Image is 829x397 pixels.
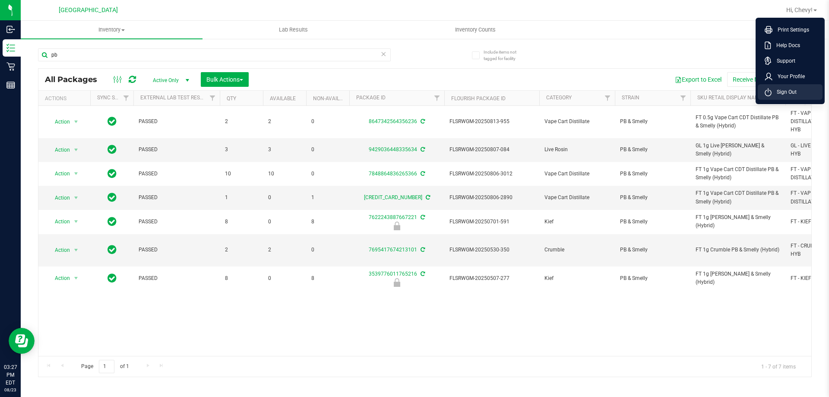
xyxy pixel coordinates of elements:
span: select [71,216,82,228]
span: Lab Results [267,26,320,34]
span: Your Profile [772,72,805,81]
span: PB & Smelly [620,218,685,226]
span: 8 [311,274,344,283]
span: select [71,272,82,284]
inline-svg: Retail [6,62,15,71]
div: Newly Received [348,222,446,230]
p: 03:27 PM EDT [4,363,17,387]
span: Clear [380,48,386,60]
span: PASSED [139,146,215,154]
a: External Lab Test Result [140,95,208,101]
span: select [71,192,82,204]
span: 0 [268,218,301,226]
span: In Sync [108,143,117,156]
span: PB & Smelly [620,194,685,202]
span: FLSRWGM-20250806-3012 [449,170,534,178]
a: Filter [601,91,615,105]
span: PASSED [139,218,215,226]
iframe: Resource center [9,328,35,354]
div: Actions [45,95,87,102]
span: PB & Smelly [620,146,685,154]
a: [CREDIT_CARD_NUMBER] [364,194,422,200]
span: Sync from Compliance System [419,146,425,152]
a: 9429036448335634 [369,146,417,152]
a: 3539776011765216 [369,271,417,277]
input: 1 [99,360,114,373]
span: Sync from Compliance System [419,247,425,253]
span: FLSRWGM-20250530-350 [449,246,534,254]
a: Strain [622,95,639,101]
span: Crumble [544,246,610,254]
a: Help Docs [765,41,819,50]
div: Newly Received [348,278,446,287]
a: Filter [676,91,690,105]
a: Inventory Counts [384,21,566,39]
span: Hi, Chevy! [786,6,813,13]
a: Qty [227,95,236,102]
a: Flourish Package ID [451,95,506,102]
span: 2 [225,246,258,254]
span: 0 [268,194,301,202]
button: Bulk Actions [201,72,249,87]
a: Filter [430,91,444,105]
span: Help Docs [771,41,800,50]
span: select [71,168,82,180]
span: 0 [311,118,344,126]
span: 2 [225,118,258,126]
span: In Sync [108,216,117,228]
span: In Sync [108,168,117,180]
a: Lab Results [203,21,384,39]
span: Include items not tagged for facility [484,49,527,62]
span: 0 [311,170,344,178]
span: 3 [225,146,258,154]
span: Sync from Compliance System [419,271,425,277]
span: Sync from Compliance System [419,118,425,124]
span: PB & Smelly [620,246,685,254]
span: FLSRWGM-20250813-955 [449,118,534,126]
span: Live Rosin [544,146,610,154]
a: Filter [206,91,220,105]
span: FT 1g [PERSON_NAME] & Smelly (Hybrid) [696,213,780,230]
inline-svg: Inventory [6,44,15,52]
span: FT 0.5g Vape Cart CDT Distillate PB & Smelly (Hybrid) [696,114,780,130]
a: 7848864836265366 [369,171,417,177]
input: Search Package ID, Item Name, SKU, Lot or Part Number... [38,48,391,61]
span: Action [47,216,70,228]
span: [GEOGRAPHIC_DATA] [59,6,118,14]
span: Kief [544,218,610,226]
span: In Sync [108,244,117,256]
span: FT 1g [PERSON_NAME] & Smelly (Hybrid) [696,270,780,286]
span: Sync from Compliance System [419,171,425,177]
span: 2 [268,118,301,126]
span: PASSED [139,118,215,126]
span: PB & Smelly [620,274,685,283]
a: Category [546,95,572,101]
button: Receive Non-Cannabis [727,72,798,87]
span: PASSED [139,194,215,202]
li: Sign Out [758,84,823,100]
span: Action [47,192,70,204]
span: Kief [544,274,610,283]
span: In Sync [108,191,117,203]
span: All Packages [45,75,106,84]
a: Filter [119,91,133,105]
span: PASSED [139,274,215,283]
span: PB & Smelly [620,118,685,126]
span: Sync from Compliance System [424,194,430,200]
span: Vape Cart Distillate [544,194,610,202]
a: Non-Available [313,95,351,102]
span: Inventory Counts [443,26,507,34]
span: Vape Cart Distillate [544,118,610,126]
span: Page of 1 [74,360,136,373]
span: 1 [225,194,258,202]
span: Action [47,244,70,256]
span: Action [47,272,70,284]
a: Sync Status [97,95,130,101]
span: Action [47,116,70,128]
span: FT 1g Vape Cart CDT Distillate PB & Smelly (Hybrid) [696,165,780,182]
span: FT 1g Vape Cart CDT Distillate PB & Smelly (Hybrid) [696,189,780,206]
span: In Sync [108,115,117,127]
span: 8 [225,274,258,283]
span: Inventory [21,26,203,34]
inline-svg: Reports [6,81,15,89]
